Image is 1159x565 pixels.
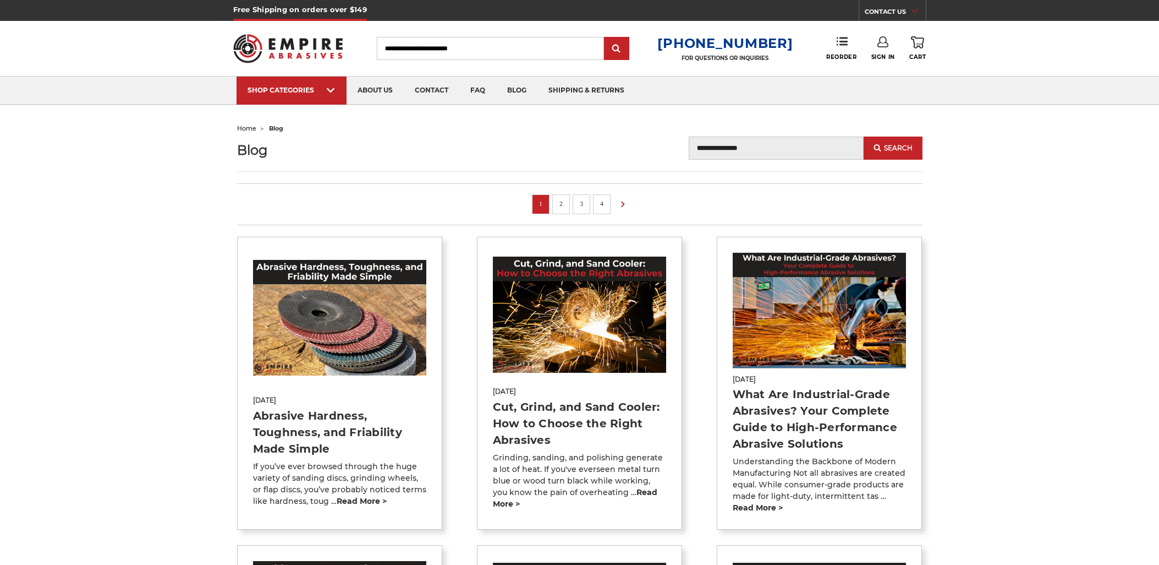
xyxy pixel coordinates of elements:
a: 4 [596,198,607,210]
p: Grinding, sanding, and polishing generate a lot of heat. If you've everseen metal turn blue or wo... [493,452,667,510]
span: Sign In [871,53,895,61]
span: [DATE] [733,374,907,384]
img: What Are Industrial-Grade Abrasives? Your Complete Guide to High-Performance Abrasive Solutions [733,253,907,368]
a: What Are Industrial-Grade Abrasives? Your Complete Guide to High-Performance Abrasive Solutions [733,388,897,450]
a: read more > [337,496,387,506]
button: Search [864,137,922,160]
a: Abrasive Hardness, Toughness, and Friability Made Simple [253,409,402,455]
a: Cut, Grind, and Sand Cooler: How to Choose the Right Abrasives [493,400,660,447]
a: read more > [493,487,657,509]
a: faq [459,77,496,105]
p: If you’ve ever browsed through the huge variety of sanding discs, grinding wheels, or flap discs,... [253,461,427,507]
img: Cut, Grind, and Sand Cooler: How to Choose the Right Abrasives [493,257,667,372]
span: blog [269,124,283,132]
a: Cart [909,36,926,61]
p: FOR QUESTIONS OR INQUIRIES [657,55,793,62]
img: Empire Abrasives [233,27,343,70]
a: shipping & returns [537,77,635,105]
span: Cart [909,53,926,61]
a: CONTACT US [865,6,926,21]
a: home [237,124,256,132]
span: Search [884,144,913,152]
a: 3 [576,198,587,210]
a: 1 [535,198,546,210]
span: [DATE] [253,395,427,405]
span: [DATE] [493,387,667,396]
p: Understanding the Backbone of Modern Manufacturing Not all abrasives are created equal. While con... [733,456,907,514]
a: blog [496,77,537,105]
a: [PHONE_NUMBER] [657,35,793,51]
img: Abrasive Hardness, Toughness, and Friability Made Simple [253,260,427,376]
a: 2 [556,198,567,210]
span: Reorder [826,53,856,61]
div: SHOP CATEGORIES [248,86,336,94]
a: contact [404,77,459,105]
a: about us [347,77,404,105]
h1: Blog [237,143,443,157]
a: Reorder [826,36,856,60]
a: read more > [733,503,783,513]
input: Submit [606,38,628,60]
